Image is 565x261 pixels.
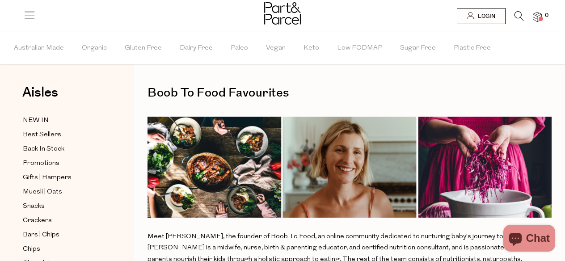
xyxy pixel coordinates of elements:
span: Paleo [231,33,248,64]
a: Crackers [23,215,104,226]
span: 0 [543,12,551,20]
a: Login [457,8,506,24]
a: 0 [533,12,542,21]
span: Muesli | Oats [23,187,62,198]
span: Promotions [23,158,59,169]
span: Best Sellers [23,130,61,140]
a: Aisles [22,86,58,108]
span: Plastic Free [454,33,491,64]
a: Gifts | Hampers [23,172,104,183]
span: Low FODMAP [337,33,382,64]
span: NEW IN [23,115,49,126]
a: Snacks [23,201,104,212]
a: Chips [23,244,104,255]
a: Muesli | Oats [23,186,104,198]
h1: Boob To Food Favourites [148,83,552,103]
span: Vegan [266,33,286,64]
span: Login [476,13,495,20]
a: Promotions [23,158,104,169]
span: Dairy Free [180,33,213,64]
span: Sugar Free [400,33,436,64]
span: Back In Stock [23,144,64,155]
span: Australian Made [14,33,64,64]
a: Bars | Chips [23,229,104,240]
span: Bars | Chips [23,230,59,240]
inbox-online-store-chat: Shopify online store chat [501,225,558,254]
span: Aisles [22,83,58,102]
span: Crackers [23,215,52,226]
img: Website_-_Ambassador_Banners_1014_x_376px_2.png [148,117,552,218]
span: Gifts | Hampers [23,173,72,183]
span: Gluten Free [125,33,162,64]
span: Chips [23,244,40,255]
a: Best Sellers [23,129,104,140]
span: Organic [82,33,107,64]
span: Keto [304,33,319,64]
a: NEW IN [23,115,104,126]
span: Snacks [23,201,45,212]
img: Part&Parcel [264,2,301,25]
a: Back In Stock [23,143,104,155]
